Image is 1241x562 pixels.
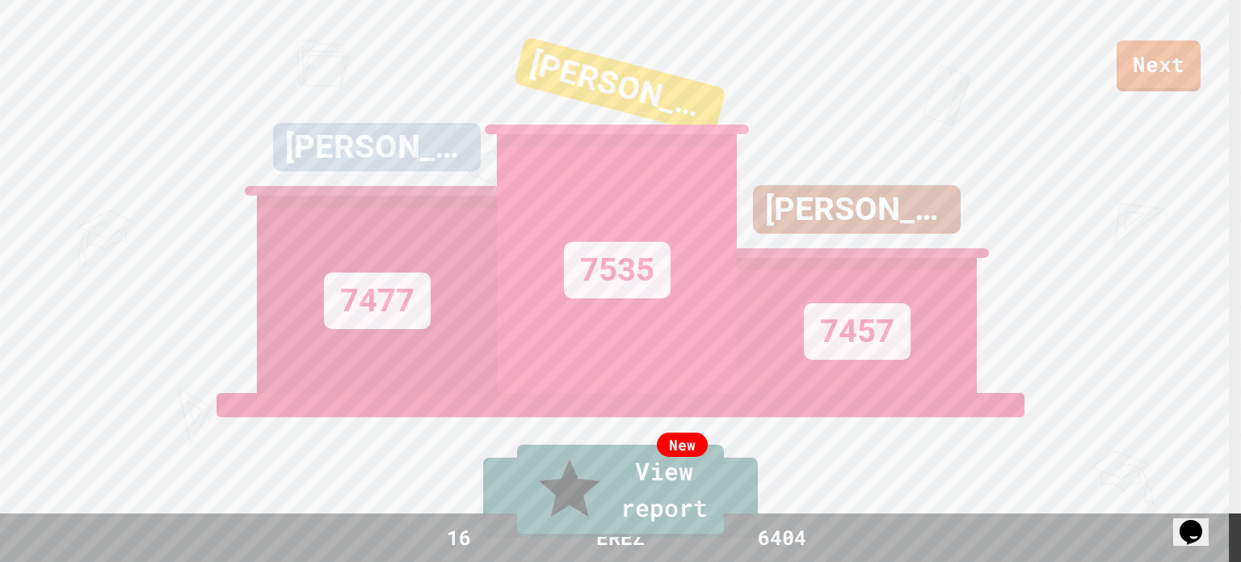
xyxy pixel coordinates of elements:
div: [PERSON_NAME] [273,123,481,171]
div: 7535 [564,242,671,298]
div: [PERSON_NAME] [753,185,961,234]
div: 7457 [804,303,911,360]
iframe: chat widget [1173,497,1225,546]
div: New [657,433,708,457]
div: 7477 [324,273,431,329]
a: View report [517,445,724,537]
a: Next [1117,40,1201,91]
div: [PERSON_NAME] [513,36,726,136]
